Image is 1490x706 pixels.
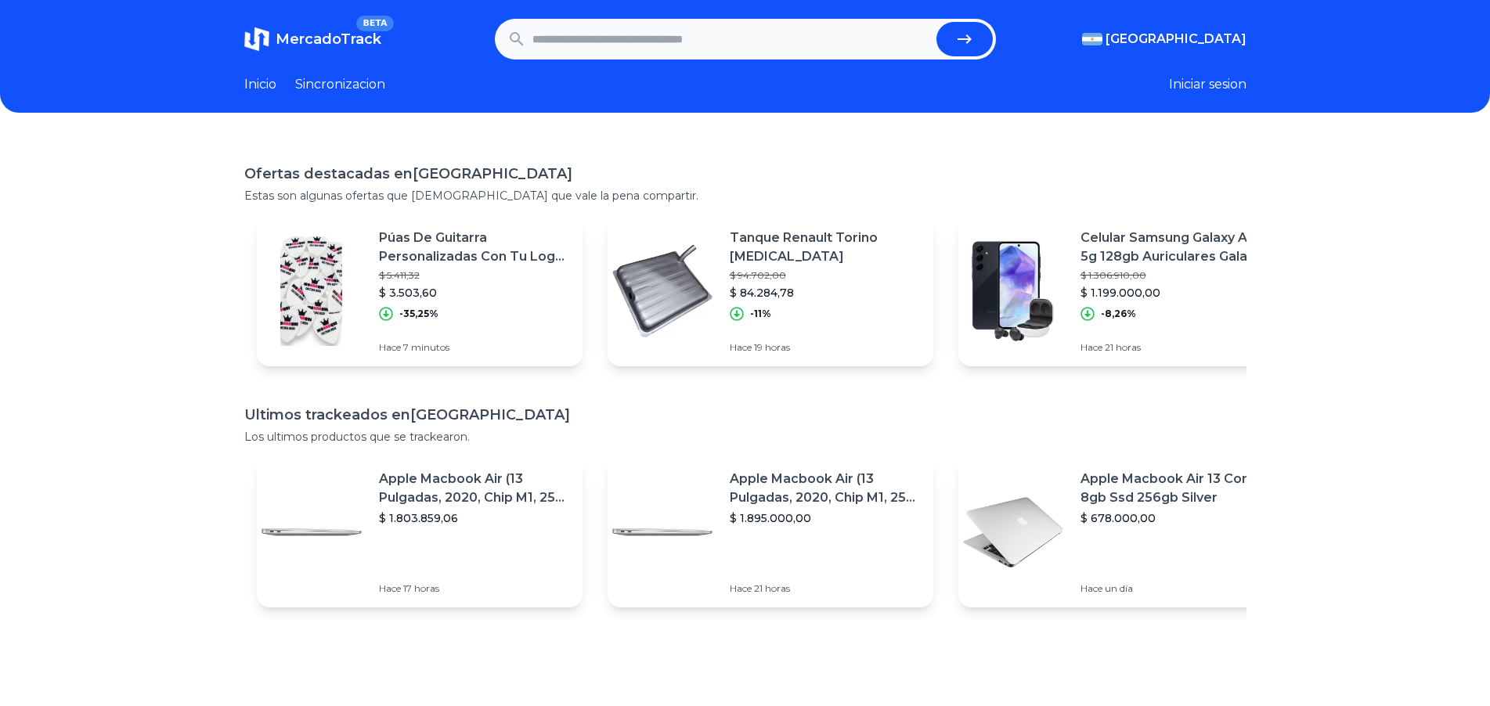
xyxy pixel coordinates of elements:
[1081,341,1272,354] p: Hace 21 horas
[1106,30,1246,49] span: [GEOGRAPHIC_DATA]
[1082,33,1102,45] img: Argentina
[1082,30,1246,49] button: [GEOGRAPHIC_DATA]
[257,457,583,607] a: Featured imageApple Macbook Air (13 Pulgadas, 2020, Chip M1, 256 Gb De Ssd, 8 Gb De Ram) - Plata$...
[244,188,1246,204] p: Estas son algunas ofertas que [DEMOGRAPHIC_DATA] que vale la pena compartir.
[1169,75,1246,94] button: Iniciar sesion
[730,470,921,507] p: Apple Macbook Air (13 Pulgadas, 2020, Chip M1, 256 Gb De Ssd, 8 Gb De Ram) - Plata
[244,75,276,94] a: Inicio
[244,163,1246,185] h1: Ofertas destacadas en [GEOGRAPHIC_DATA]
[730,582,921,595] p: Hace 21 horas
[379,285,570,301] p: $ 3.503,60
[379,229,570,266] p: Púas De Guitarra Personalizadas Con Tu Logo X 6 Unidades
[1081,285,1272,301] p: $ 1.199.000,00
[1081,510,1272,526] p: $ 678.000,00
[730,269,921,282] p: $ 94.702,00
[750,308,771,320] p: -11%
[399,308,438,320] p: -35,25%
[1081,229,1272,266] p: Celular Samsung Galaxy A55 5g 128gb Auriculares Galaxy Buds
[1081,582,1272,595] p: Hace un día
[257,216,583,366] a: Featured imagePúas De Guitarra Personalizadas Con Tu Logo X 6 Unidades$ 5.411,32$ 3.503,60-35,25%...
[730,341,921,354] p: Hace 19 horas
[1081,269,1272,282] p: $ 1.306.910,00
[958,236,1068,346] img: Featured image
[257,477,366,587] img: Featured image
[958,477,1068,587] img: Featured image
[257,236,366,346] img: Featured image
[244,27,381,52] a: MercadoTrackBETA
[244,429,1246,445] p: Los ultimos productos que se trackearon.
[244,404,1246,426] h1: Ultimos trackeados en [GEOGRAPHIC_DATA]
[608,216,933,366] a: Featured imageTanque Renault Torino [MEDICAL_DATA]$ 94.702,00$ 84.284,78-11%Hace 19 horas
[958,457,1284,607] a: Featured imageApple Macbook Air 13 Core I5 8gb Ssd 256gb Silver$ 678.000,00Hace un día
[730,510,921,526] p: $ 1.895.000,00
[379,341,570,354] p: Hace 7 minutos
[379,269,570,282] p: $ 5.411,32
[608,236,717,346] img: Featured image
[379,582,570,595] p: Hace 17 horas
[958,216,1284,366] a: Featured imageCelular Samsung Galaxy A55 5g 128gb Auriculares Galaxy Buds$ 1.306.910,00$ 1.199.00...
[730,229,921,266] p: Tanque Renault Torino [MEDICAL_DATA]
[1101,308,1136,320] p: -8,26%
[379,470,570,507] p: Apple Macbook Air (13 Pulgadas, 2020, Chip M1, 256 Gb De Ssd, 8 Gb De Ram) - Plata
[608,457,933,607] a: Featured imageApple Macbook Air (13 Pulgadas, 2020, Chip M1, 256 Gb De Ssd, 8 Gb De Ram) - Plata$...
[608,477,717,587] img: Featured image
[1081,470,1272,507] p: Apple Macbook Air 13 Core I5 8gb Ssd 256gb Silver
[295,75,385,94] a: Sincronizacion
[276,31,381,48] span: MercadoTrack
[356,16,393,31] span: BETA
[379,510,570,526] p: $ 1.803.859,06
[730,285,921,301] p: $ 84.284,78
[244,27,269,52] img: MercadoTrack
